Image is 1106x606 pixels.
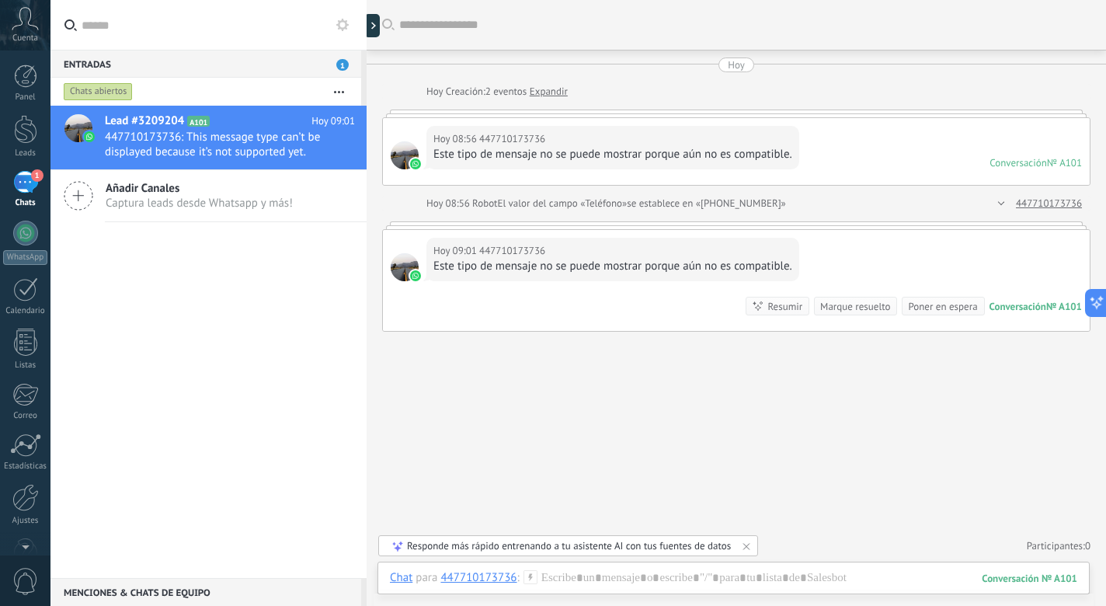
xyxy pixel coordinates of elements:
[989,300,1046,313] div: Conversación
[1016,196,1082,211] a: 447710173736
[410,158,421,169] img: waba.svg
[426,84,446,99] div: Hoy
[627,196,786,211] span: se establece en «[PHONE_NUMBER]»
[908,299,977,314] div: Poner en espera
[410,270,421,281] img: waba.svg
[50,106,367,169] a: Lead #3209204 A101 Hoy 09:01 447710173736: This message type can’t be displayed because it’s not ...
[485,84,527,99] span: 2 eventos
[3,250,47,265] div: WhatsApp
[820,299,890,314] div: Marque resuelto
[426,196,472,211] div: Hoy 08:56
[1046,300,1082,313] div: № A101
[3,148,48,158] div: Leads
[3,360,48,371] div: Listas
[105,113,184,129] span: Lead #3209204
[479,243,545,259] span: 447710173736
[105,130,325,159] span: 447710173736: This message type can’t be displayed because it’s not supported yet.
[50,578,361,606] div: Menciones & Chats de equipo
[64,82,133,101] div: Chats abiertos
[767,299,802,314] div: Resumir
[336,59,349,71] span: 1
[433,147,792,162] div: Este tipo de mensaje no se puede mostrar porque aún no es compatible.
[1027,539,1090,552] a: Participantes:0
[364,14,380,37] div: Mostrar
[31,169,43,182] span: 1
[530,84,568,99] a: Expandir
[311,113,355,129] span: Hoy 09:01
[498,196,628,211] span: El valor del campo «Teléfono»
[3,198,48,208] div: Chats
[479,131,545,147] span: 447710173736
[391,141,419,169] span: 447710173736
[3,516,48,526] div: Ajustes
[3,461,48,472] div: Estadísticas
[440,570,516,584] div: 447710173736
[433,259,792,274] div: Este tipo de mensaje no se puede mostrar porque aún no es compatible.
[3,411,48,421] div: Correo
[472,197,497,210] span: Robot
[187,116,210,127] span: A101
[3,306,48,316] div: Calendario
[84,131,95,142] img: waba.svg
[407,539,731,552] div: Responde más rápido entrenando a tu asistente AI con tus fuentes de datos
[416,570,437,586] span: para
[433,131,479,147] div: Hoy 08:56
[50,50,361,78] div: Entradas
[517,570,520,586] span: :
[106,181,293,196] span: Añadir Canales
[391,253,419,281] span: 447710173736
[12,33,38,44] span: Cuenta
[426,84,568,99] div: Creación:
[433,243,479,259] div: Hoy 09:01
[1085,539,1090,552] span: 0
[989,156,1047,169] div: Conversación
[322,78,356,106] button: Más
[982,572,1077,585] div: 101
[3,92,48,103] div: Panel
[106,196,293,211] span: Captura leads desde Whatsapp y más!
[728,57,745,72] div: Hoy
[1047,156,1082,169] div: № A101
